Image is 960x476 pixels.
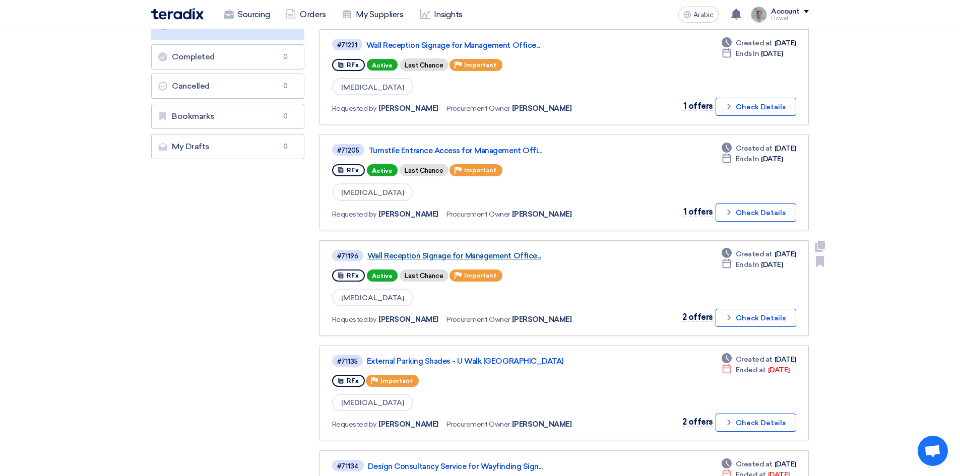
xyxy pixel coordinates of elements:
font: Important [380,377,413,384]
font: [DATE] [761,155,783,163]
font: [DATE] [775,460,796,468]
a: Bookmarks0 [151,104,304,129]
a: Orders [278,4,334,26]
font: Design Consultancy Service for Wayfinding Sign... [368,462,542,471]
font: RFx [347,61,359,69]
a: Design Consultancy Service for Wayfinding Sign... [368,462,620,471]
font: 0 [283,143,288,150]
font: Procurement Owner [446,104,510,113]
font: Requested by [332,420,376,429]
font: Account [771,7,800,16]
button: Check Details [716,309,796,327]
font: 2 offers [682,312,713,322]
a: Insights [412,4,471,26]
font: [PERSON_NAME] [512,104,572,113]
font: Ended at [736,366,766,374]
font: Check Details [736,103,786,111]
font: Requested by [332,210,376,219]
font: Active [372,273,393,280]
font: 0 [283,82,288,90]
font: Created at [736,250,773,258]
font: Orders [300,10,326,19]
button: Check Details [716,98,796,116]
a: External Parking Shades - U Walk [GEOGRAPHIC_DATA] [367,357,619,366]
img: IMG_1753965247717.jpg [751,7,767,23]
font: Cancelled [172,81,210,91]
font: Important [464,272,496,279]
font: [MEDICAL_DATA] [341,398,404,407]
font: Last Chance [405,167,443,174]
font: [MEDICAL_DATA] [341,188,404,197]
font: [DATE] [761,260,783,269]
font: [PERSON_NAME] [512,210,572,219]
font: Active [372,167,393,174]
font: [MEDICAL_DATA] [341,83,404,91]
font: Ends In [736,155,759,163]
font: [DATE] [775,39,796,47]
font: Bookmarks [172,111,215,121]
font: Hold RFQs [173,21,213,31]
font: Sourcing [238,10,270,19]
a: Sourcing [216,4,278,26]
font: Created at [736,460,773,468]
font: [PERSON_NAME] [512,315,572,324]
font: Ends In [736,49,759,58]
font: [PERSON_NAME] [378,104,438,113]
font: Dowel [771,15,788,22]
font: [DATE] [775,144,796,153]
font: My Drafts [172,142,210,151]
font: My Suppliers [356,10,403,19]
font: 1 offers [683,101,713,111]
font: [DATE] [761,49,783,58]
font: External Parking Shades - U Walk [GEOGRAPHIC_DATA] [367,357,564,366]
img: Teradix logo [151,8,204,20]
font: Completed [172,52,215,61]
a: My Drafts0 [151,134,304,159]
font: RFx [347,272,359,279]
font: Important [464,167,496,174]
font: Check Details [736,209,786,217]
a: Cancelled0 [151,74,304,99]
a: Completed0 [151,44,304,70]
font: Created at [736,355,773,364]
font: [PERSON_NAME] [378,210,438,219]
font: Check Details [736,314,786,322]
font: #71221 [337,41,357,49]
font: Wall Reception Signage for Management Office... [367,251,541,260]
a: Open chat [918,436,948,466]
font: 0 [283,112,288,120]
font: RFx [347,377,359,384]
button: Check Details [716,414,796,432]
font: [DATE] [775,250,796,258]
font: Ends In [736,260,759,269]
font: Arabic [693,11,714,19]
font: Active [372,61,393,69]
font: [PERSON_NAME] [512,420,572,429]
font: Turnstile Entrance Access for Management Offi... [368,146,542,155]
font: [MEDICAL_DATA] [341,294,404,302]
font: 0 [283,53,288,60]
font: Check Details [736,419,786,427]
font: Created at [736,39,773,47]
font: Created at [736,144,773,153]
font: Important [464,61,496,69]
button: Arabic [678,7,719,23]
a: My Suppliers [334,4,411,26]
font: 1 offers [683,207,713,217]
button: Check Details [716,203,796,222]
font: #71135 [337,358,358,365]
font: Procurement Owner [446,315,510,324]
font: [DATE] [775,355,796,364]
font: 2 offers [682,417,713,427]
font: Requested by [332,104,376,113]
font: #71196 [337,252,358,260]
font: Wall Reception Signage for Management Office... [366,41,540,50]
font: Last Chance [405,61,443,69]
font: [PERSON_NAME] [378,315,438,324]
font: Procurement Owner [446,420,510,429]
font: RFx [347,167,359,174]
font: Insights [434,10,463,19]
font: Procurement Owner [446,210,510,219]
a: Wall Reception Signage for Management Office... [366,41,618,50]
font: [DATE] [768,366,790,374]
